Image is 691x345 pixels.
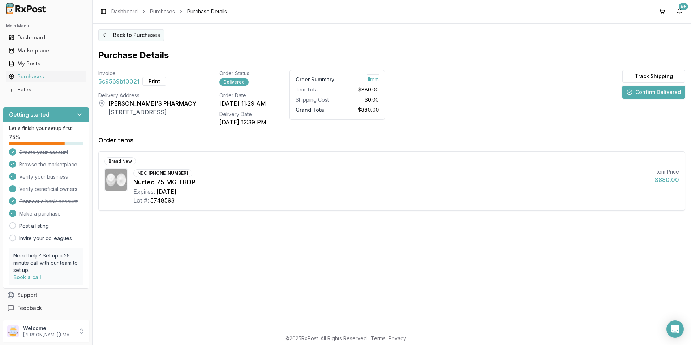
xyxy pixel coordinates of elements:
div: [DATE] 12:39 PM [219,118,266,127]
div: Delivered [219,78,249,86]
span: Verify your business [19,173,68,180]
button: Back to Purchases [98,29,164,41]
div: Order Summary [296,76,334,83]
div: 9+ [679,3,688,10]
div: Order Date [219,92,266,99]
div: Purchases [9,73,83,80]
a: Dashboard [6,31,86,44]
div: Open Intercom Messenger [666,320,684,338]
div: $0.00 [340,96,379,103]
button: Marketplace [3,45,89,56]
a: My Posts [6,57,86,70]
button: Track Shipping [622,70,685,83]
div: 5748593 [150,196,175,205]
span: Make a purchase [19,210,61,217]
span: 75 % [9,133,20,141]
p: Let's finish your setup first! [9,125,83,132]
div: [STREET_ADDRESS] [108,108,196,116]
a: Book a call [13,274,41,280]
nav: breadcrumb [111,8,227,15]
div: Brand New [104,157,136,165]
span: Browse the marketplace [19,161,77,168]
h1: Purchase Details [98,50,685,61]
button: Support [3,289,89,302]
button: Dashboard [3,32,89,43]
img: User avatar [7,325,19,337]
div: [DATE] 11:29 AM [219,99,266,108]
a: Invite your colleagues [19,235,72,242]
img: RxPost Logo [3,3,49,14]
div: Order Items [98,135,134,145]
div: [PERSON_NAME]'S PHARMACY [108,99,196,108]
button: 9+ [674,6,685,17]
div: Invoice [98,70,196,77]
div: Order Status [219,70,266,77]
span: 1 Item [367,74,379,82]
div: $880.00 [340,86,379,93]
p: [PERSON_NAME][EMAIL_ADDRESS][DOMAIN_NAME] [23,332,73,338]
a: Sales [6,83,86,96]
div: NDC: [PHONE_NUMBER] [133,169,192,177]
h2: Main Menu [6,23,86,29]
button: Confirm Delivered [622,86,685,99]
div: Item Total [296,86,334,93]
button: My Posts [3,58,89,69]
div: Expires: [133,187,155,196]
span: Purchase Details [187,8,227,15]
div: [DATE] [156,187,176,196]
div: Nurtec 75 MG TBDP [133,177,649,187]
div: Item Price [655,168,679,175]
p: Welcome [23,325,73,332]
span: Create your account [19,149,68,156]
span: Feedback [17,304,42,312]
h3: Getting started [9,110,50,119]
span: Connect a bank account [19,198,78,205]
a: Privacy [389,335,406,341]
div: Delivery Address [98,92,196,99]
div: My Posts [9,60,83,67]
img: Nurtec 75 MG TBDP [105,169,127,191]
a: Terms [371,335,386,341]
span: $880.00 [358,105,379,113]
span: Verify beneficial owners [19,186,77,193]
div: Lot #: [133,196,149,205]
button: Sales [3,84,89,95]
div: Dashboard [9,34,83,41]
div: Shipping Cost [296,96,334,103]
a: Marketplace [6,44,86,57]
a: Purchases [150,8,175,15]
button: Purchases [3,71,89,82]
span: Grand Total [296,105,326,113]
a: Purchases [6,70,86,83]
span: 5c9569bf0021 [98,77,140,86]
a: Post a listing [19,222,49,230]
p: Need help? Set up a 25 minute call with our team to set up. [13,252,79,274]
div: Marketplace [9,47,83,54]
button: Feedback [3,302,89,315]
div: Delivery Date [219,111,266,118]
a: Dashboard [111,8,138,15]
button: Print [142,77,166,86]
div: $880.00 [655,175,679,184]
div: Sales [9,86,83,93]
